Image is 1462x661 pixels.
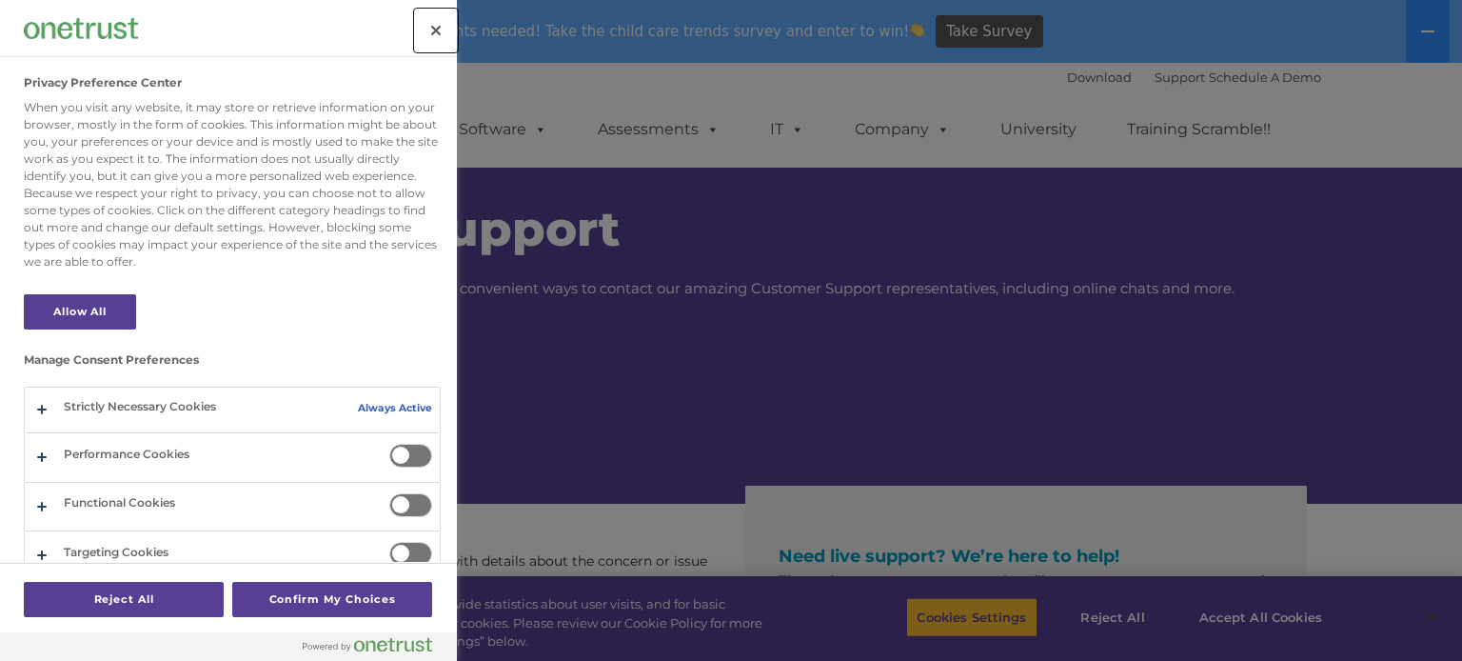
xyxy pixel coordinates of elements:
a: Powered by OneTrust Opens in a new Tab [303,637,447,661]
button: Allow All [24,294,136,330]
div: Company Logo [24,10,138,48]
button: Reject All [24,582,224,617]
h3: Manage Consent Preferences [24,353,441,376]
img: Powered by OneTrust Opens in a new Tab [303,637,432,652]
button: Close [415,10,457,51]
button: Confirm My Choices [232,582,432,617]
img: Company Logo [24,18,138,38]
h2: Privacy Preference Center [24,76,182,90]
div: When you visit any website, it may store or retrieve information on your browser, mostly in the f... [24,99,441,270]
